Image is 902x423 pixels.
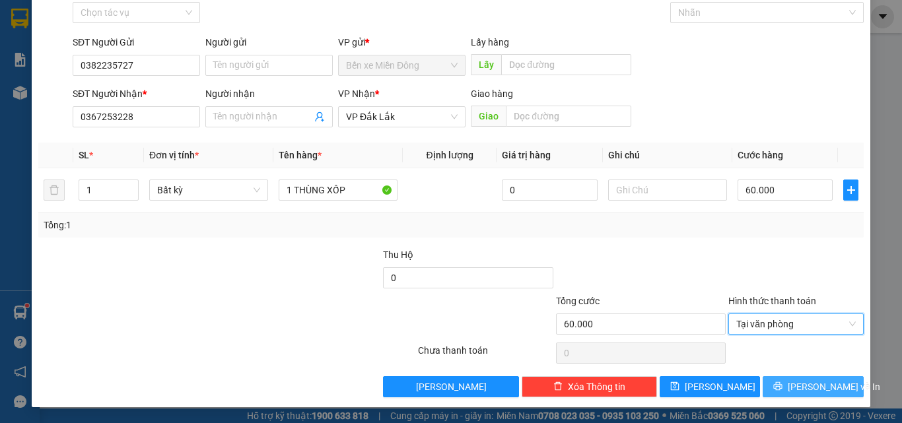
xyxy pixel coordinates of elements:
[736,314,856,334] span: Tại văn phòng
[7,56,91,85] li: VP Bến xe Miền Đông
[773,381,782,392] span: printer
[44,179,65,201] button: delete
[426,150,473,160] span: Định lượng
[7,88,16,97] span: environment
[205,86,333,101] div: Người nhận
[670,381,679,392] span: save
[149,150,199,160] span: Đơn vị tính
[844,185,858,195] span: plus
[346,107,458,127] span: VP Đắk Lắk
[471,88,513,99] span: Giao hàng
[471,54,501,75] span: Lấy
[7,87,88,141] b: Quán nước dãy 8 - D07, BX Miền Đông 292 Đinh Bộ Lĩnh
[608,179,727,201] input: Ghi Chú
[501,54,631,75] input: Dọc đường
[383,249,413,260] span: Thu Hộ
[91,73,100,82] span: environment
[471,106,506,127] span: Giao
[205,35,333,49] div: Người gửi
[346,55,458,75] span: Bến xe Miền Đông
[685,379,755,394] span: [PERSON_NAME]
[338,88,375,99] span: VP Nhận
[471,37,509,48] span: Lấy hàng
[568,379,625,394] span: Xóa Thông tin
[502,150,551,160] span: Giá trị hàng
[73,35,200,49] div: SĐT Người Gửi
[279,150,322,160] span: Tên hàng
[279,179,398,201] input: VD: Bàn, Ghế
[416,379,487,394] span: [PERSON_NAME]
[603,143,732,168] th: Ghi chú
[383,376,518,397] button: [PERSON_NAME]
[7,7,191,32] li: Quý Thảo
[417,343,555,366] div: Chưa thanh toán
[660,376,761,397] button: save[PERSON_NAME]
[79,150,89,160] span: SL
[522,376,657,397] button: deleteXóa Thông tin
[91,56,176,71] li: VP VP Đắk Lắk
[73,86,200,101] div: SĐT Người Nhận
[44,218,349,232] div: Tổng: 1
[506,106,631,127] input: Dọc đường
[338,35,466,49] div: VP gửi
[843,179,858,201] button: plus
[788,379,880,394] span: [PERSON_NAME] và In
[556,296,600,306] span: Tổng cước
[553,381,563,392] span: delete
[314,112,325,122] span: user-add
[157,180,260,200] span: Bất kỳ
[763,376,864,397] button: printer[PERSON_NAME] và In
[738,150,783,160] span: Cước hàng
[502,179,597,201] input: 0
[728,296,816,306] label: Hình thức thanh toán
